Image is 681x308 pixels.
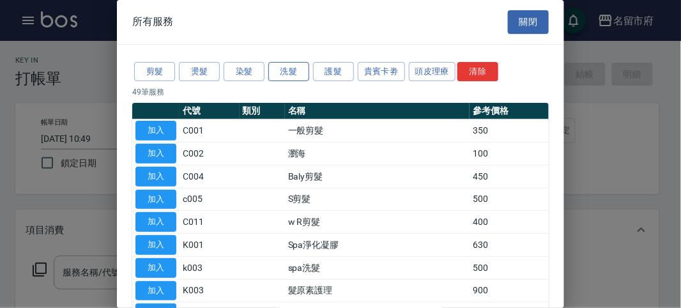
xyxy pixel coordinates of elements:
[285,188,470,211] td: S剪髮
[285,119,470,142] td: 一般剪髮
[268,62,309,82] button: 洗髮
[180,234,240,257] td: K001
[457,62,498,82] button: 清除
[180,119,240,142] td: C001
[470,103,549,119] th: 參考價格
[285,142,470,166] td: 瀏海
[470,142,549,166] td: 100
[508,10,549,34] button: 關閉
[285,211,470,234] td: w R剪髮
[285,279,470,302] td: 髮原素護理
[135,167,176,187] button: 加入
[470,234,549,257] td: 630
[470,119,549,142] td: 350
[132,15,173,28] span: 所有服務
[132,86,549,98] p: 49 筆服務
[285,103,470,119] th: 名稱
[285,256,470,279] td: spa洗髮
[135,190,176,210] button: 加入
[180,279,240,302] td: K003
[135,281,176,301] button: 加入
[135,235,176,255] button: 加入
[134,62,175,82] button: 剪髮
[180,165,240,188] td: C004
[313,62,354,82] button: 護髮
[240,103,285,119] th: 類別
[135,212,176,232] button: 加入
[135,258,176,278] button: 加入
[470,279,549,302] td: 900
[180,211,240,234] td: C011
[358,62,405,82] button: 貴賓卡劵
[470,188,549,211] td: 500
[409,62,456,82] button: 頭皮理療
[135,144,176,164] button: 加入
[470,165,549,188] td: 450
[135,121,176,141] button: 加入
[180,256,240,279] td: k003
[470,211,549,234] td: 400
[285,234,470,257] td: Spa淨化凝膠
[180,103,240,119] th: 代號
[180,142,240,166] td: C002
[285,165,470,188] td: Baly剪髮
[470,256,549,279] td: 500
[224,62,264,82] button: 染髮
[180,188,240,211] td: c005
[179,62,220,82] button: 燙髮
